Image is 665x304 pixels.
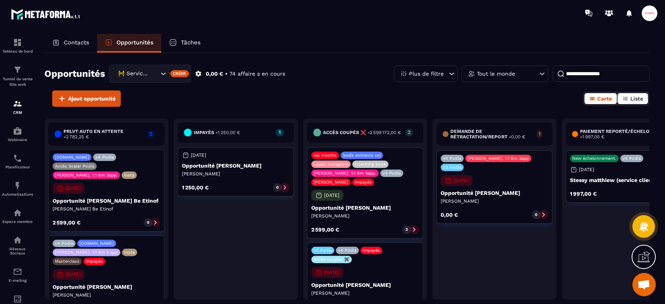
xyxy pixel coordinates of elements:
div: Search for option [109,65,191,83]
p: V3 Podia [314,248,332,253]
p: 0,00 € [206,70,223,78]
p: Contacts [64,39,89,46]
p: Tout le monde [477,71,515,76]
p: 0 [147,220,149,225]
p: 2 [406,227,408,232]
p: 1 250,00 € [182,185,209,190]
p: leads entrants vsl [343,153,381,158]
p: Webinaire [2,138,33,142]
p: v4 Podia [338,248,356,253]
a: schedulerschedulerPlanificateur [2,148,33,175]
p: CRM [2,110,33,115]
span: 1 997,00 € [582,134,604,140]
p: v4 Podia [443,156,461,161]
p: Opportunité [PERSON_NAME] [182,163,289,169]
p: V3 Podia [443,165,461,170]
p: [PERSON_NAME] [314,180,348,185]
p: Opportunité [PERSON_NAME] [441,190,548,196]
p: [PERSON_NAME]. 1:1 6m 3app. [314,171,376,176]
p: [DOMAIN_NAME] [79,241,114,246]
button: Liste [617,93,648,104]
button: Ajout opportunité [52,90,121,107]
img: formation [13,65,22,74]
p: [DOMAIN_NAME] [55,155,89,160]
p: Insta [124,173,134,178]
img: social-network [13,235,22,245]
p: Plus de filtre [409,71,444,76]
h6: Impayés - [194,130,240,135]
p: [DATE] [324,270,339,275]
p: 1 997,00 € [570,191,597,196]
p: Automatisations [2,192,33,196]
p: [PERSON_NAME] [53,292,160,298]
img: formation [13,38,22,47]
span: Liste [630,95,643,102]
p: [DATE] [579,167,594,172]
p: 1 [276,129,284,135]
p: Planificateur [2,165,33,169]
p: Opportunité [PERSON_NAME] [311,205,419,211]
h2: Opportunités [44,66,105,81]
a: automationsautomationsWebinaire [2,120,33,148]
a: formationformationTunnel de vente Site web [2,59,33,93]
img: automations [13,208,22,217]
a: automationsautomationsAutomatisations [2,175,33,202]
a: Tâches [161,34,208,53]
a: formationformationTableau de bord [2,32,33,59]
img: logo [11,7,81,21]
a: social-networksocial-networkRéseaux Sociaux [2,230,33,261]
p: Espace membre [2,219,33,224]
p: v4 Podia [623,156,641,161]
p: New échelonnement. [572,156,616,161]
p: [PERSON_NAME]. 1:1 6m 3app [467,156,529,161]
input: Search for option [151,69,159,78]
img: formation [13,99,22,108]
p: [PERSON_NAME] [311,290,419,296]
p: 2 [147,131,154,136]
p: [PERSON_NAME] Be Etinof [53,206,160,212]
p: [PERSON_NAME] [182,171,289,177]
p: Impayés [363,248,380,253]
p: Coaching book [355,162,386,167]
p: Opportunité [PERSON_NAME] Be Etinof [53,198,160,204]
div: Ouvrir le chat [632,273,656,296]
span: Carte [597,95,612,102]
p: [DATE] [324,193,339,198]
h6: Demande de rétractation/report - [450,129,532,140]
a: Contacts [44,34,97,53]
p: [PERSON_NAME]. 1:1 6m 3app. [55,173,118,178]
p: Accès coupés ✖️ [314,257,349,262]
p: [PERSON_NAME]. 1:1 6m 3 app [55,250,118,255]
span: 1 250,00 € [218,130,240,135]
h6: Paiement reporté/échelonné - [580,129,662,140]
p: Tâches [181,39,201,46]
img: automations [13,126,22,136]
p: [PERSON_NAME] [311,213,419,219]
p: Accès Scaler Podia [55,164,94,169]
p: Opportunités [116,39,153,46]
span: Ajout opportunité [68,95,116,103]
img: automations [13,181,22,190]
p: Insta [124,250,135,255]
p: Leads Instagram [314,162,348,167]
img: email [13,267,22,276]
p: [DATE] [453,178,469,183]
p: Impayés [86,259,103,264]
p: v4 Podia [55,241,73,246]
p: E-mailing [2,278,33,283]
span: 2 782,25 € [66,134,89,140]
p: [PERSON_NAME] [441,198,548,204]
p: [DATE] [191,152,206,158]
p: Opportunité [PERSON_NAME] [311,282,419,288]
p: Tunnel de vente Site web [2,76,33,87]
p: v4 Podia [383,171,401,176]
p: [DATE] [65,186,81,191]
h6: accès coupés ❌ - [323,130,401,135]
p: 0,00 € [441,212,458,217]
div: Créer [170,70,189,77]
p: 0 [535,212,537,217]
span: 🚧 Service Client [116,69,151,78]
span: 0,00 € [511,134,525,140]
p: Masterclass [55,259,79,264]
p: 74 affaire s en cours [229,70,285,78]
